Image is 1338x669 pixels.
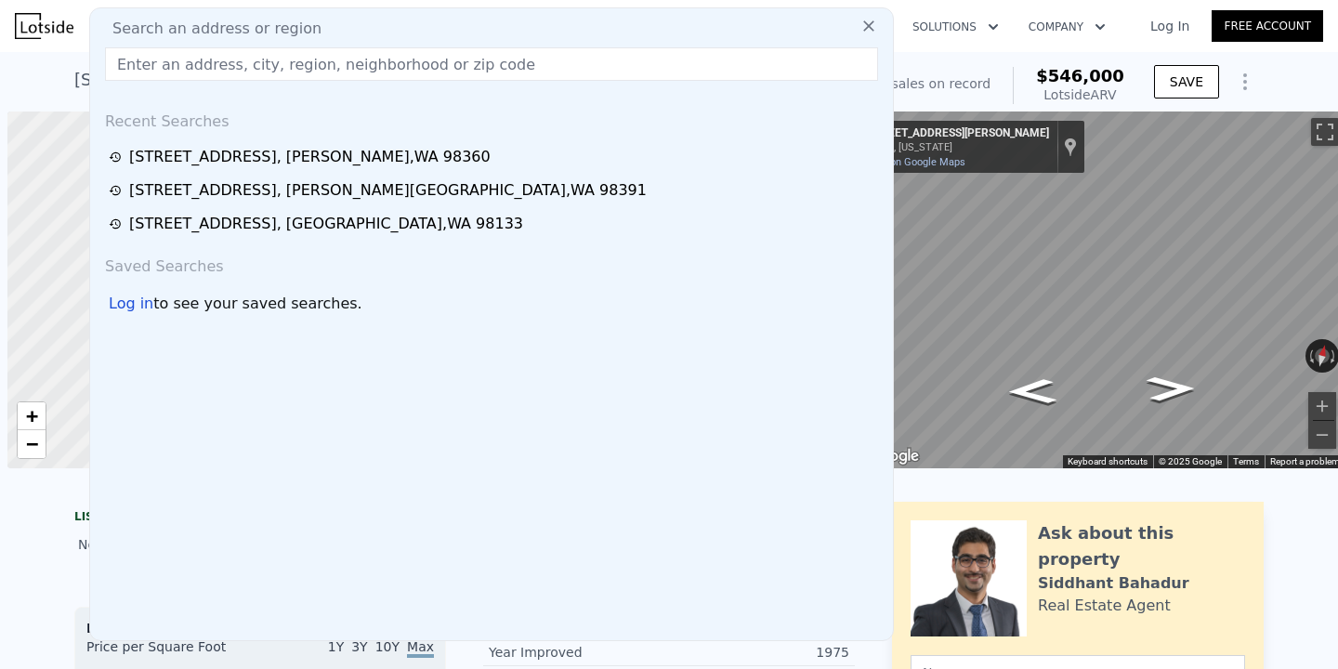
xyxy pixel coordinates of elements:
div: Recent Searches [98,96,885,140]
a: Show location on map [1064,137,1077,157]
div: [STREET_ADDRESS] , [PERSON_NAME][GEOGRAPHIC_DATA] , WA 98391 [129,179,647,202]
img: Lotside [15,13,73,39]
span: 1Y [328,639,344,654]
span: Search an address or region [98,18,321,40]
a: Terms (opens in new tab) [1233,456,1259,466]
input: Enter an address, city, region, neighborhood or zip code [105,47,878,81]
div: [STREET_ADDRESS][PERSON_NAME] [865,126,1049,141]
a: Log In [1128,17,1212,35]
path: Go West, Alward Rd [987,373,1077,410]
button: Keyboard shortcuts [1068,455,1148,468]
div: Saved Searches [98,241,885,285]
div: Siddhant Bahadur [1038,572,1189,595]
div: 1975 [669,643,849,662]
div: Price per Square Foot [86,637,260,667]
div: Year Improved [489,643,669,662]
a: Free Account [1212,10,1323,42]
span: 10Y [375,639,400,654]
button: Show Options [1226,63,1264,100]
div: Houses Median Sale [86,619,434,637]
div: Log in [109,293,153,315]
a: View on Google Maps [865,156,965,168]
button: Zoom out [1308,421,1336,449]
span: $546,000 [1036,66,1124,85]
a: [STREET_ADDRESS], [PERSON_NAME],WA 98360 [109,146,880,168]
div: [STREET_ADDRESS] , [GEOGRAPHIC_DATA] , WA 98133 [129,213,523,235]
span: Max [407,639,434,658]
a: Zoom out [18,430,46,458]
button: Zoom in [1308,392,1336,420]
span: © 2025 Google [1159,456,1222,466]
div: Real Estate Agent [1038,595,1171,617]
a: Zoom in [18,402,46,430]
a: [STREET_ADDRESS], [PERSON_NAME][GEOGRAPHIC_DATA],WA 98391 [109,179,880,202]
div: Ask about this property [1038,520,1245,572]
a: [STREET_ADDRESS], [GEOGRAPHIC_DATA],WA 98133 [109,213,880,235]
div: [STREET_ADDRESS] , [PERSON_NAME] , WA 98360 [129,146,491,168]
div: Orting, [US_STATE] [865,141,1049,153]
div: No sales history record for this property. [74,528,446,561]
button: Rotate counterclockwise [1305,339,1316,373]
div: [STREET_ADDRESS] , [PERSON_NAME] , WA 98360 [74,67,486,93]
span: to see your saved searches. [153,293,361,315]
button: Company [1014,10,1121,44]
div: LISTING & SALE HISTORY [74,509,446,528]
div: Lotside ARV [1036,85,1124,104]
button: Solutions [898,10,1014,44]
span: − [26,432,38,455]
button: SAVE [1154,65,1219,98]
path: Go East, Alward Rd [1126,371,1216,408]
button: Reset the view [1311,338,1332,374]
span: 3Y [351,639,367,654]
span: + [26,404,38,427]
